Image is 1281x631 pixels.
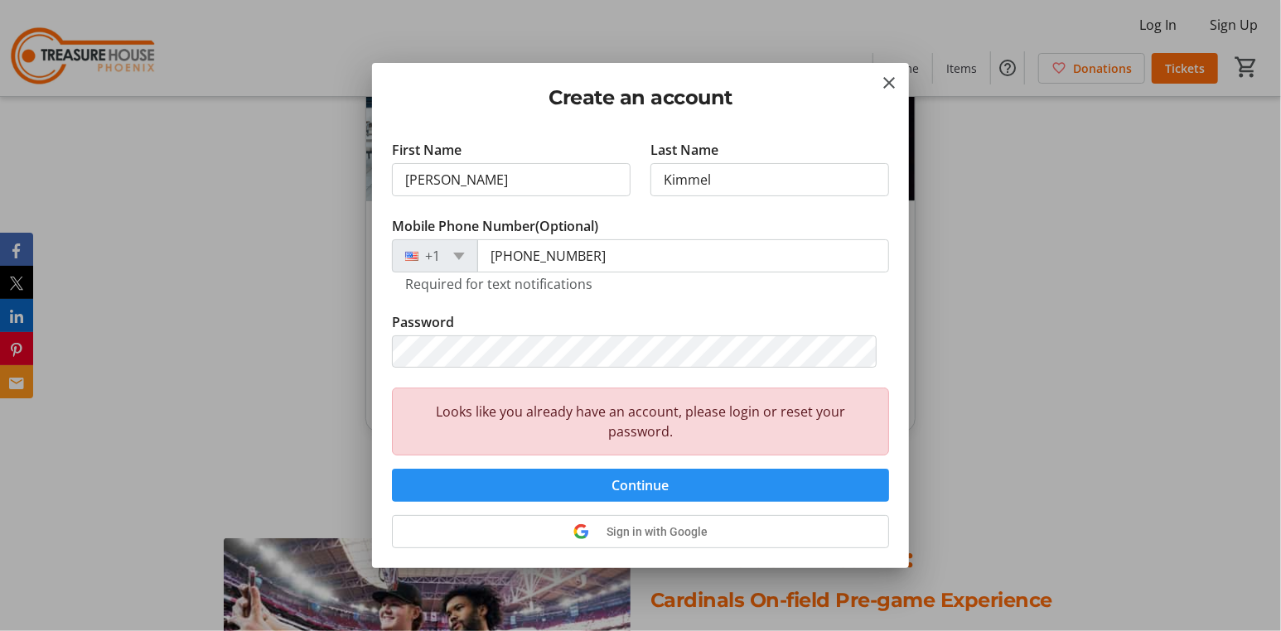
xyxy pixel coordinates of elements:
label: Password [392,312,454,332]
button: Sign in with Google [392,515,889,548]
h2: Create an account [392,83,889,113]
input: First Name [392,163,631,196]
label: Last Name [650,140,718,160]
div: Looks like you already have an account, please login or reset your password. [392,388,889,455]
input: (201) 555-0123 [477,239,889,272]
tr-hint: Required for text notifications [405,276,592,292]
button: Continue [392,469,889,502]
label: Mobile Phone Number (Optional) [392,216,598,236]
button: Close [879,73,899,93]
span: Sign in with Google [607,525,708,538]
span: Continue [612,475,670,495]
input: Last Name [650,163,889,196]
label: First Name [392,140,462,160]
